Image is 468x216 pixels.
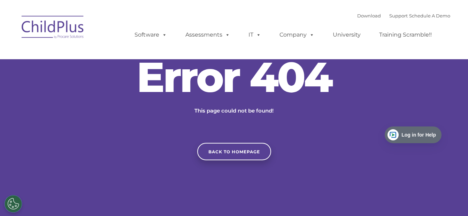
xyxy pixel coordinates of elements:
a: Schedule A Demo [409,13,450,18]
a: University [326,28,368,42]
font: | [357,13,450,18]
img: ChildPlus by Procare Solutions [18,11,88,46]
a: Assessments [178,28,237,42]
button: Cookies Settings [5,195,22,213]
a: IT [241,28,268,42]
a: Training Scramble!! [372,28,439,42]
a: Software [128,28,174,42]
h2: Error 404 [130,56,339,98]
p: This page could not be found! [161,107,307,115]
a: Download [357,13,381,18]
a: Back to homepage [197,143,271,160]
a: Support [389,13,408,18]
a: Company [273,28,321,42]
iframe: Chat Widget [354,141,468,216]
